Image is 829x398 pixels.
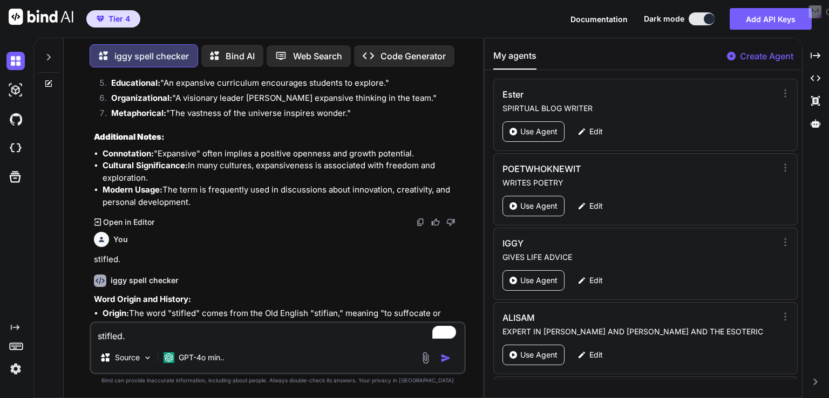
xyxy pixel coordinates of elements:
span: Documentation [570,15,628,24]
p: GPT-4o min.. [179,352,225,363]
p: EXPERT IN [PERSON_NAME] AND [PERSON_NAME] AND THE ESOTERIC [502,326,776,337]
li: The word "stifled" comes from the Old English "stifian," meaning "to suffocate or choke," which i... [103,307,464,332]
p: Edit [589,201,603,211]
p: Bind can provide inaccurate information, including about people. Always double-check its answers.... [90,376,466,385]
strong: Metaphorical: [111,108,166,118]
p: Use Agent [520,201,558,211]
p: WRITES POETRY [502,177,776,188]
p: Edit [589,349,603,360]
p: Use Agent [520,349,558,360]
img: copy [416,218,425,227]
img: cloudideIcon [6,139,25,157]
p: Edit [589,126,603,137]
p: Edit [589,275,603,286]
strong: Educational: [111,78,160,88]
strong: Modern Usage: [103,184,162,195]
p: iggy spell checker [114,50,189,63]
img: attachment [419,352,432,364]
h3: Ester [502,88,694,101]
p: Use Agent [520,275,558,286]
strong: Word Origin and History: [94,294,191,304]
span: Tier 4 [108,13,130,24]
p: stifled. [94,253,464,266]
li: "The vastness of the universe inspires wonder." [103,107,464,122]
img: darkChat [6,52,25,70]
img: Bind AI [9,9,73,25]
h6: iggy spell checker [111,275,179,286]
li: "An expansive curriculum encourages students to explore." [103,77,464,92]
p: GIVES LIFE ADVICE [502,252,776,263]
button: Documentation [570,13,628,25]
img: GPT-4o mini [164,352,174,363]
li: The term is frequently used in discussions about innovation, creativity, and personal development. [103,184,464,208]
img: premium [97,16,104,22]
strong: Organizational: [111,93,172,103]
button: premiumTier 4 [86,10,140,28]
h3: ALISAM [502,311,694,324]
textarea: To enrich screen reader interactions, please activate Accessibility in Grammarly extension settings [91,323,464,342]
h3: POETWHOKNEWIT [502,162,694,175]
span: Dark mode [644,13,684,24]
img: settings [6,360,25,378]
img: Pick Models [143,353,152,362]
li: In many cultures, expansiveness is associated with freedom and exploration. [103,160,464,184]
strong: Cultural Significance: [103,160,188,170]
strong: Origin: [103,308,129,318]
li: "Expansive" often implies a positive openness and growth potential. [103,148,464,160]
p: Source [115,352,140,363]
p: SPIRTUAL BLOG WRITER [502,103,776,114]
strong: Connotation: [103,148,154,159]
img: darkAi-studio [6,81,25,99]
img: icon [440,353,451,363]
h3: IGGY [502,237,694,250]
h6: You [113,234,128,245]
button: My agents [493,49,536,70]
button: Add API Keys [730,8,812,30]
img: like [431,218,440,227]
p: Bind AI [226,50,255,63]
p: Web Search [293,50,342,63]
li: "A visionary leader [PERSON_NAME] expansive thinking in the team." [103,92,464,107]
p: Code Generator [380,50,446,63]
p: Use Agent [520,126,558,137]
img: dislike [446,218,455,227]
p: Create Agent [740,50,793,63]
p: Open in Editor [103,217,154,228]
strong: Additional Notes: [94,132,165,142]
img: githubDark [6,110,25,128]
